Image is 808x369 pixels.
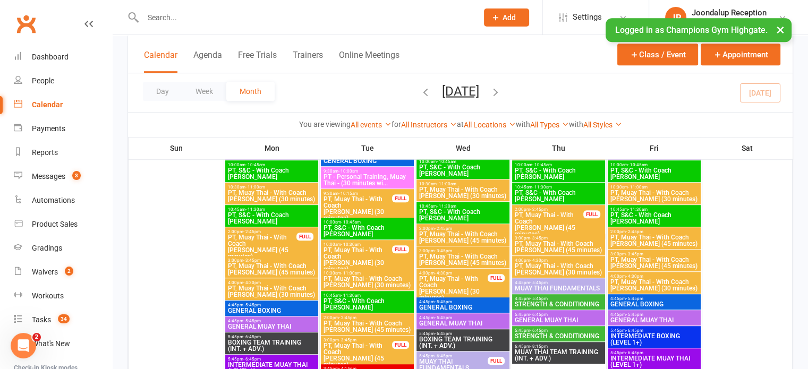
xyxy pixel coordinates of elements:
[419,164,507,177] span: PT, S&C - With Coach [PERSON_NAME]
[437,182,456,186] span: - 11:00am
[419,209,507,221] span: PT, S&C - With Coach [PERSON_NAME]
[299,120,351,128] strong: You are viewing
[488,274,505,282] div: FULL
[435,315,452,320] span: - 5:45pm
[419,159,507,164] span: 10:00am
[583,210,600,218] div: FULL
[514,167,603,180] span: PT, S&C - With Coach [PERSON_NAME]
[419,248,507,253] span: 3:00pm
[610,252,699,256] span: 3:00pm
[13,11,39,37] a: Clubworx
[227,280,316,285] span: 4:00pm
[514,312,603,317] span: 5:45pm
[243,357,261,362] span: - 6:45pm
[610,279,699,291] span: PT, Muay Thai - With Coach [PERSON_NAME] (30 minutes)
[435,271,452,276] span: - 4:30pm
[341,220,361,225] span: - 10:45am
[11,333,36,358] iframe: Intercom live chat
[227,234,297,260] span: PT, Muay Thai - With Coach [PERSON_NAME] (45 minutes)
[227,162,316,167] span: 10:00am
[626,312,643,317] span: - 5:45pm
[32,76,54,85] div: People
[14,117,112,141] a: Payments
[514,317,603,323] span: GENERAL MUAY THAI
[323,271,412,276] span: 10:30am
[628,162,648,167] span: - 10:45am
[14,284,112,308] a: Workouts
[323,174,412,186] span: PT - Personal Training, Muay Thai - (30 minutes wi...
[227,339,316,352] span: BOXING TEAM TRAINING (INT. + ADV.)
[401,121,457,129] a: All Instructors
[419,226,507,231] span: 2:00pm
[243,229,261,234] span: - 2:45pm
[610,317,699,323] span: GENERAL MUAY THAI
[514,280,603,285] span: 4:45pm
[569,120,583,128] strong: with
[14,188,112,212] a: Automations
[392,194,409,202] div: FULL
[341,271,361,276] span: - 11:00am
[143,82,182,101] button: Day
[238,50,277,73] button: Free Trials
[193,50,222,73] button: Agenda
[514,263,603,276] span: PT, Muay Thai - With Coach [PERSON_NAME] (30 minutes)
[415,137,511,159] th: Wed
[530,207,548,212] span: - 2:45pm
[514,285,603,291] span: MUAY THAI FUNDAMENTALS
[607,137,702,159] th: Fri
[339,315,356,320] span: - 2:45pm
[227,323,316,330] span: GENERAL MUAY THAI
[392,341,409,349] div: FULL
[514,258,603,263] span: 4:00pm
[227,263,316,276] span: PT, Muay Thai - With Coach [PERSON_NAME] (45 minutes)
[514,185,603,190] span: 10:45am
[182,82,226,101] button: Week
[702,137,793,159] th: Sat
[437,204,456,209] span: - 11:30am
[32,148,58,157] div: Reports
[514,296,603,301] span: 4:45pm
[530,296,548,301] span: - 5:45pm
[14,332,112,356] a: What's New
[227,319,316,323] span: 4:45pm
[435,331,452,336] span: - 6:45pm
[692,18,778,27] div: Champions Gym Highgate
[610,333,699,346] span: INTERMEDIATE BOXING (LEVEL 1+)
[419,231,507,244] span: PT, Muay Thai - With Coach [PERSON_NAME] (45 minutes)
[323,247,393,272] span: PT, Muay Thai - With Coach [PERSON_NAME] (30 minutes)
[626,350,643,355] span: - 6:45pm
[323,293,412,298] span: 10:45am
[72,171,81,180] span: 3
[530,258,548,263] span: - 4:30pm
[665,7,686,28] div: JR
[514,333,603,339] span: STRENGTH & CONDITIONING
[227,167,316,180] span: PT, S&C - With Coach [PERSON_NAME]
[442,83,479,98] button: [DATE]
[437,159,456,164] span: - 10:45am
[227,190,316,202] span: PT, Muay Thai - With Coach [PERSON_NAME] (30 minutes)
[323,342,393,368] span: PT, Muay Thai - With Coach [PERSON_NAME] (45 minutes)
[484,8,529,27] button: Add
[435,226,452,231] span: - 2:45pm
[323,158,412,164] span: GENERAL BOXING
[530,280,548,285] span: - 5:45pm
[226,82,275,101] button: Month
[457,120,464,128] strong: at
[32,268,58,276] div: Waivers
[514,241,603,253] span: PT, Muay Thai - With Coach [PERSON_NAME] (45 minutes)
[435,354,452,358] span: - 6:45pm
[610,167,699,180] span: PT, S&C - With Coach [PERSON_NAME]
[243,280,261,285] span: - 4:30pm
[293,50,323,73] button: Trainers
[530,344,548,349] span: - 8:15pm
[14,141,112,165] a: Reports
[323,276,412,288] span: PT, Muay Thai - With Coach [PERSON_NAME] (30 minutes)
[626,229,643,234] span: - 2:45pm
[323,169,412,174] span: 9:30am
[14,212,112,236] a: Product Sales
[323,220,412,225] span: 10:00am
[32,53,69,61] div: Dashboard
[610,328,699,333] span: 5:45pm
[14,165,112,188] a: Messages 3
[530,121,569,129] a: All Types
